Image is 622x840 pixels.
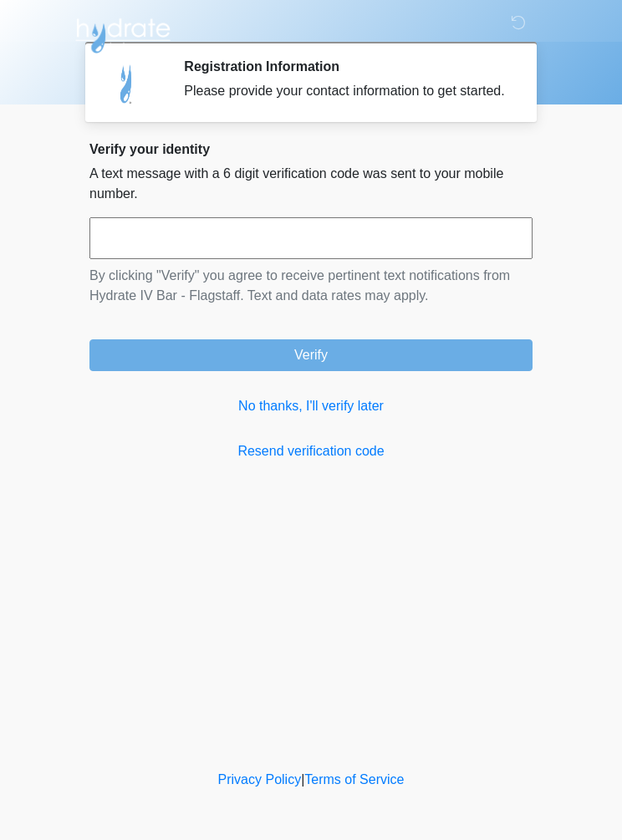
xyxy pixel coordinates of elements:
img: Hydrate IV Bar - Flagstaff Logo [73,13,173,54]
p: A text message with a 6 digit verification code was sent to your mobile number. [89,164,533,204]
div: Please provide your contact information to get started. [184,81,507,101]
button: Verify [89,339,533,371]
p: By clicking "Verify" you agree to receive pertinent text notifications from Hydrate IV Bar - Flag... [89,266,533,306]
a: Resend verification code [89,441,533,461]
h2: Verify your identity [89,141,533,157]
img: Agent Avatar [102,59,152,109]
a: Terms of Service [304,772,404,787]
a: Privacy Policy [218,772,302,787]
a: No thanks, I'll verify later [89,396,533,416]
a: | [301,772,304,787]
